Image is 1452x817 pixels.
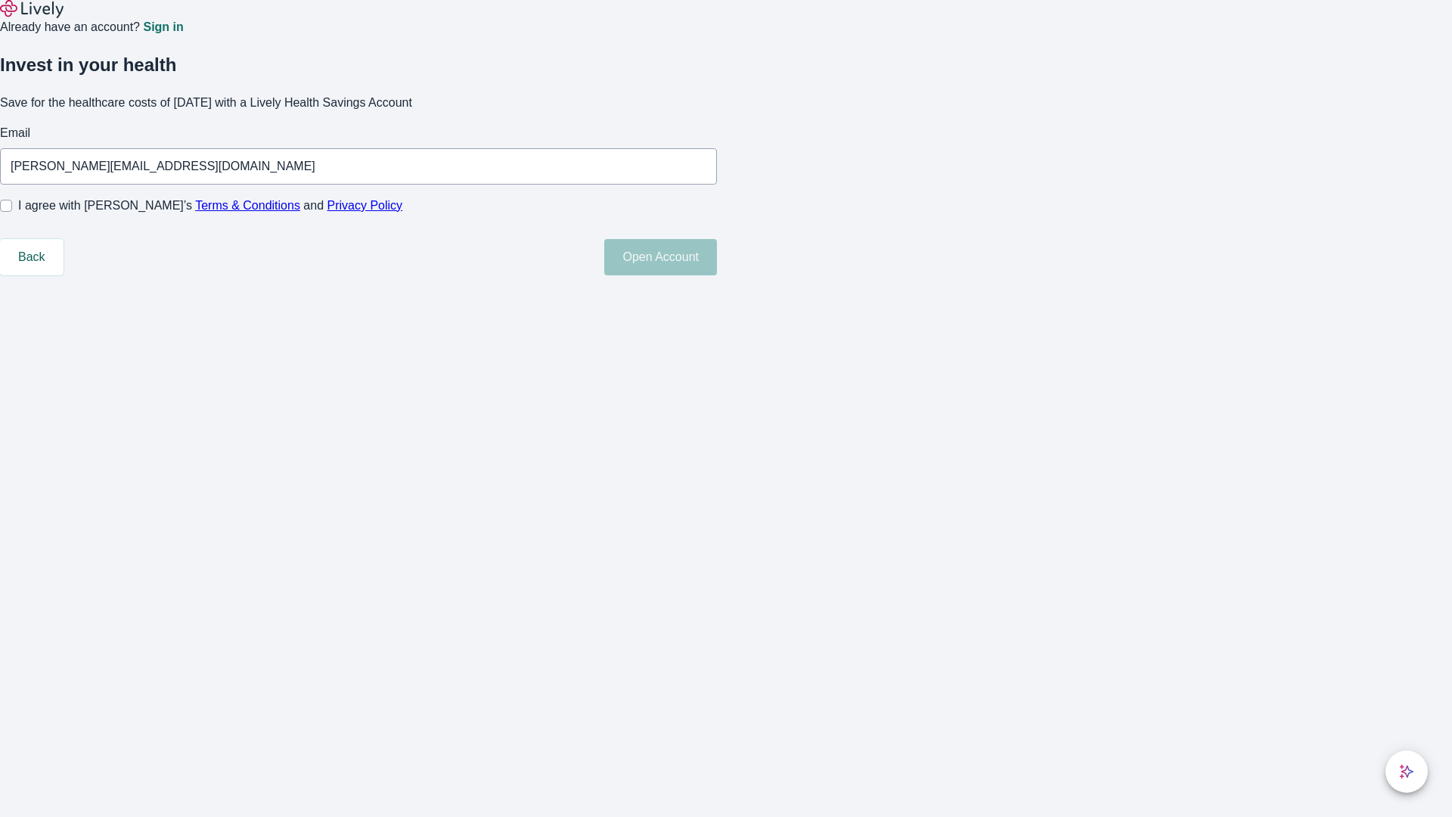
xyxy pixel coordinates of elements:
[143,21,183,33] a: Sign in
[195,199,300,212] a: Terms & Conditions
[1399,764,1414,779] svg: Lively AI Assistant
[327,199,403,212] a: Privacy Policy
[1385,750,1428,793] button: chat
[18,197,402,215] span: I agree with [PERSON_NAME]’s and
